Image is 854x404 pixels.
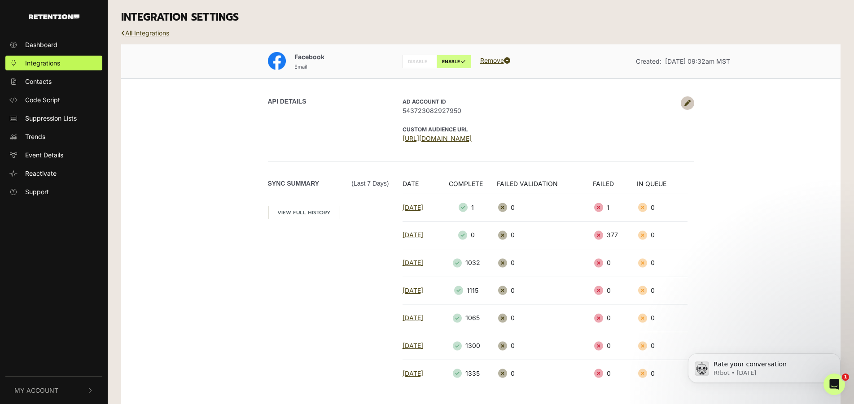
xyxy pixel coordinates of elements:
strong: AD Account ID [403,98,446,105]
td: 0 [593,360,637,387]
a: Code Script [5,92,102,107]
img: Retention.com [29,14,79,19]
td: 0 [637,277,688,304]
td: 0 [637,332,688,360]
td: 0 [497,332,593,360]
span: Integrations [25,58,60,68]
img: Facebook [268,52,286,70]
td: 377 [593,222,637,249]
td: 0 [637,249,688,277]
td: 0 [593,249,637,277]
span: Support [25,187,49,196]
a: [DATE] [403,342,423,349]
label: Sync Summary [268,179,389,188]
label: ENABLE [437,55,471,68]
label: API DETAILS [268,97,307,106]
td: 0 [497,249,593,277]
td: 0 [593,277,637,304]
a: Suppression Lists [5,111,102,126]
a: [DATE] [403,259,423,266]
td: 0 [637,360,688,387]
small: Email [294,64,307,70]
td: 0 [593,332,637,360]
span: (Last 7 days) [351,179,389,188]
strong: CUSTOM AUDIENCE URL [403,126,468,133]
td: 0 [637,194,688,222]
td: 0 [593,304,637,332]
span: Trends [25,132,45,141]
th: IN QUEUE [637,179,688,194]
a: [URL][DOMAIN_NAME] [403,135,472,142]
a: [DATE] [403,287,423,294]
td: 0 [497,304,593,332]
a: Trends [5,129,102,144]
span: My Account [14,386,58,395]
iframe: Intercom live chat [823,374,845,395]
a: Integrations [5,56,102,70]
th: FAILED VALIDATION [497,179,593,194]
a: All Integrations [121,29,169,37]
a: [DATE] [403,314,423,321]
span: 543723082927950 [403,106,676,115]
a: [DATE] [403,231,423,239]
span: 1 [842,374,849,381]
a: Dashboard [5,37,102,52]
a: Event Details [5,148,102,162]
td: 0 [497,277,593,304]
td: 1335 [440,360,497,387]
a: [DATE] [403,204,423,211]
td: 1065 [440,304,497,332]
label: DISABLE [403,55,437,68]
td: 0 [440,222,497,249]
td: 1 [440,194,497,222]
td: 1 [593,194,637,222]
td: 0 [637,304,688,332]
span: Contacts [25,77,52,86]
span: Reactivate [25,169,57,178]
td: 1032 [440,249,497,277]
td: 1300 [440,332,497,360]
th: FAILED [593,179,637,194]
span: Dashboard [25,40,57,49]
td: 0 [497,194,593,222]
td: 0 [497,222,593,249]
span: Facebook [294,53,324,61]
button: My Account [5,377,102,404]
td: 0 [637,222,688,249]
th: COMPLETE [440,179,497,194]
span: [DATE] 09:32am MST [665,57,730,65]
span: Created: [636,57,661,65]
a: VIEW FULL HISTORY [268,206,340,219]
h3: INTEGRATION SETTINGS [121,11,841,24]
span: Event Details [25,150,63,160]
a: [DATE] [403,369,423,377]
a: Contacts [5,74,102,89]
span: Code Script [25,95,60,104]
iframe: Intercom notifications message [674,334,854,397]
a: Remove [480,56,510,64]
td: 1115 [440,277,497,304]
span: Suppression Lists [25,113,77,123]
td: 0 [497,360,593,387]
a: Reactivate [5,166,102,181]
th: DATE [403,179,440,194]
a: Support [5,184,102,199]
